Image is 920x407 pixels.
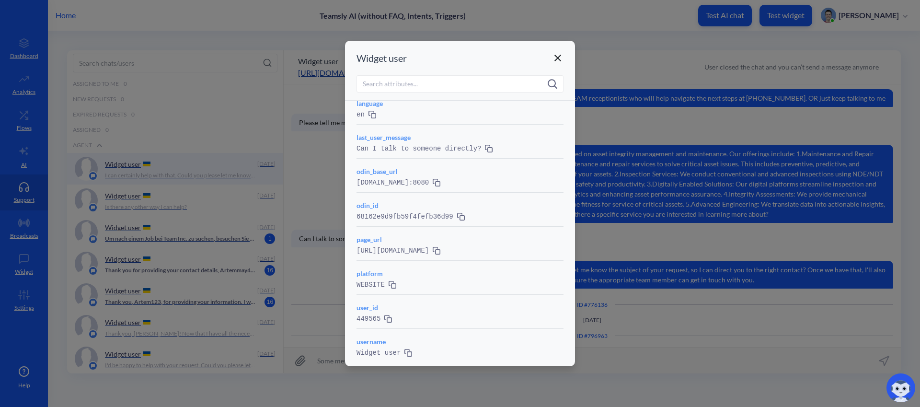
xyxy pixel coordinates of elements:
[356,75,563,93] input: Search attributes...
[356,279,563,291] div: WEBSITE
[356,210,563,222] div: 68162e9d9fb59f4fefb36d99
[356,200,563,210] div: odin_id
[356,302,563,313] div: user_id
[356,313,563,325] div: 449565
[356,98,563,108] div: language
[356,52,407,64] h2: Widget user
[886,373,915,402] img: copilot-icon.svg
[356,234,563,244] div: page_url
[356,176,563,188] div: [DOMAIN_NAME]:8080
[356,268,563,279] div: platform
[356,142,563,154] div: Can I talk to someone directly?
[356,166,563,176] div: odin_base_url
[356,244,563,256] div: [URL][DOMAIN_NAME]
[356,132,563,142] div: last_user_message
[356,347,563,359] div: Widget user
[356,108,563,120] div: en
[356,337,563,347] div: username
